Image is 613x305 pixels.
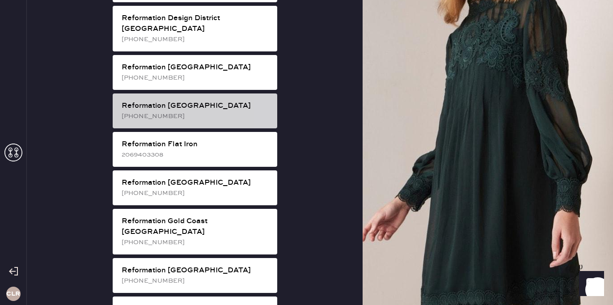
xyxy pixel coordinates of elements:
[122,139,270,150] div: Reformation Flat Iron
[122,276,270,286] div: [PHONE_NUMBER]
[571,265,609,303] iframe: Front Chat
[122,150,270,160] div: 2069403308
[122,237,270,247] div: [PHONE_NUMBER]
[122,111,270,121] div: [PHONE_NUMBER]
[122,188,270,198] div: [PHONE_NUMBER]
[122,73,270,83] div: [PHONE_NUMBER]
[122,62,270,73] div: Reformation [GEOGRAPHIC_DATA]
[122,34,270,44] div: [PHONE_NUMBER]
[122,101,270,111] div: Reformation [GEOGRAPHIC_DATA]
[122,178,270,188] div: Reformation [GEOGRAPHIC_DATA]
[6,291,20,297] h3: CLR
[122,265,270,276] div: Reformation [GEOGRAPHIC_DATA]
[122,216,270,237] div: Reformation Gold Coast [GEOGRAPHIC_DATA]
[122,13,270,34] div: Reformation Design District [GEOGRAPHIC_DATA]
